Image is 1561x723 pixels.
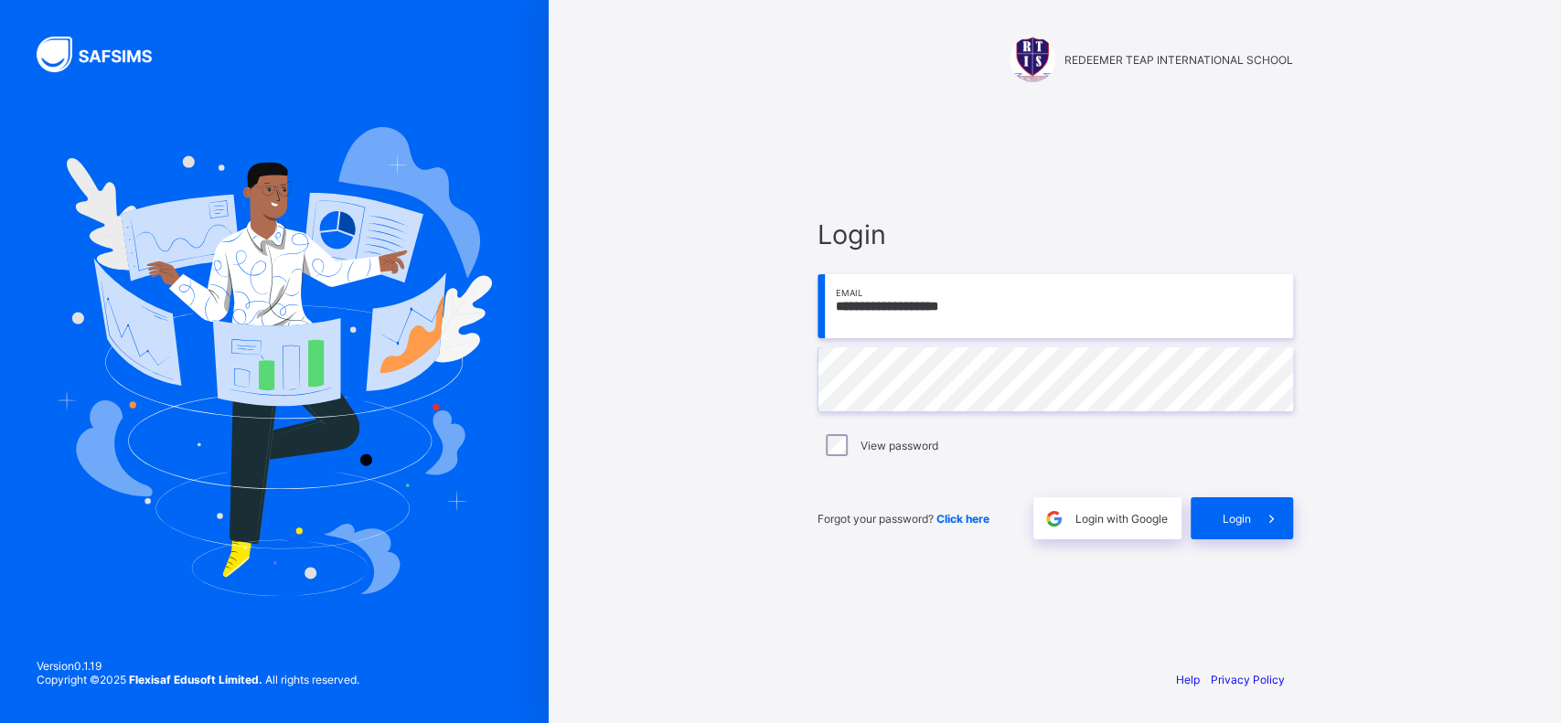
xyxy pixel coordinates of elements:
span: Login [818,218,1293,250]
a: Privacy Policy [1211,673,1285,686]
span: Forgot your password? [818,512,989,526]
img: SAFSIMS Logo [37,37,174,72]
a: Click here [936,512,989,526]
label: View password [861,439,938,452]
a: Help [1176,673,1200,686]
img: Hero Image [57,127,492,595]
span: REDEEMER TEAP INTERNATIONAL SCHOOL [1064,53,1293,67]
span: Copyright © 2025 All rights reserved. [37,673,359,686]
span: Login [1223,512,1251,526]
span: Version 0.1.19 [37,659,359,673]
strong: Flexisaf Edusoft Limited. [129,673,262,686]
img: google.396cfc9801f0270233282035f929180a.svg [1043,508,1064,529]
span: Login with Google [1075,512,1168,526]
